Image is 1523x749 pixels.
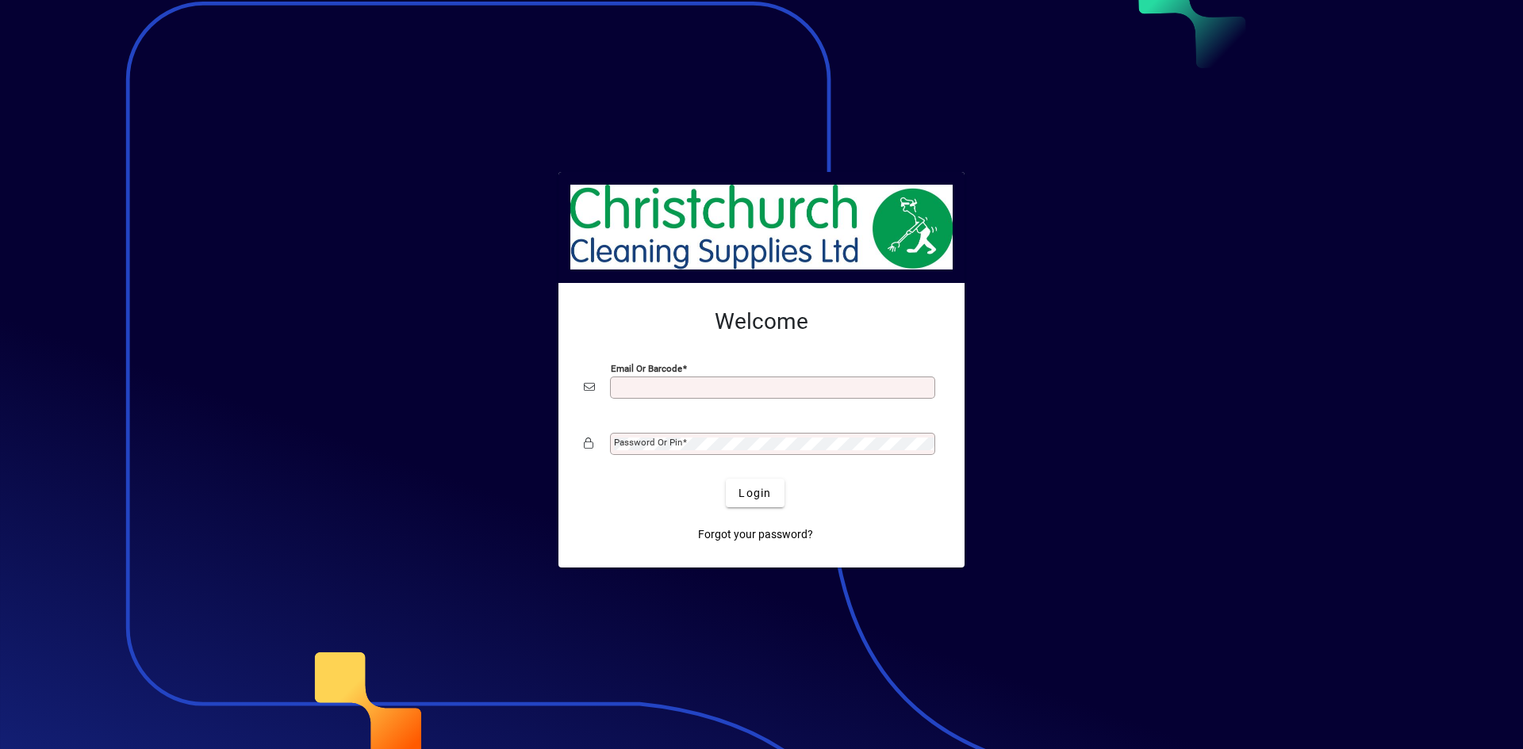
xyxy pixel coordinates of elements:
[726,479,784,507] button: Login
[698,526,813,543] span: Forgot your password?
[692,520,819,548] a: Forgot your password?
[584,308,939,335] h2: Welcome
[614,437,682,448] mat-label: Password or Pin
[738,485,771,502] span: Login
[611,363,682,374] mat-label: Email or Barcode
